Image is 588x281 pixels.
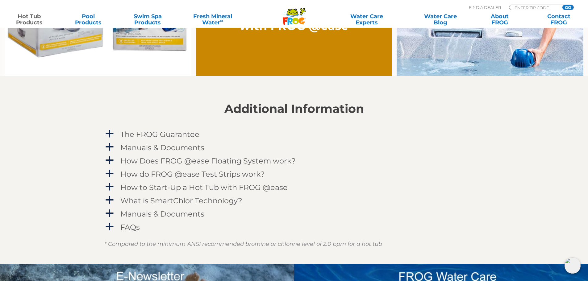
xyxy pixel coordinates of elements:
a: Swim SpaProducts [125,13,171,26]
input: Zip Code Form [514,5,556,10]
span: a [105,182,114,192]
a: Hot TubProducts [6,13,52,26]
span: a [105,209,114,218]
h4: Manuals & Documents [120,143,204,152]
h4: How to Start-Up a Hot Tub with FROG @ease [120,183,288,192]
a: a Manuals & Documents [104,142,484,153]
a: a How to Start-Up a Hot Tub with FROG @ease [104,182,484,193]
span: a [105,129,114,138]
h4: FAQs [120,223,140,231]
h4: What is SmartChlor Technology? [120,196,242,205]
span: a [105,196,114,205]
span: a [105,169,114,178]
sup: ∞ [220,18,223,23]
a: a How Does FROG @ease Floating System work? [104,155,484,167]
a: ContactFROG [536,13,582,26]
a: AboutFROG [477,13,523,26]
h4: Manuals & Documents [120,210,204,218]
a: a The FROG Guarantee [104,129,484,140]
input: GO [562,5,573,10]
h2: Additional Information [104,102,484,116]
h4: The FROG Guarantee [120,130,199,138]
a: Fresh MineralWater∞ [184,13,241,26]
a: a FAQs [104,221,484,233]
a: PoolProducts [65,13,111,26]
span: a [105,143,114,152]
span: a [105,156,114,165]
a: a How do FROG @ease Test Strips work? [104,168,484,180]
span: a [105,222,114,231]
em: * Compared to the minimum ANSI recommended bromine or chlorine level of 2.0 ppm for a hot tub [104,241,382,247]
h4: How Does FROG @ease Floating System work? [120,157,296,165]
a: Water CareExperts [329,13,404,26]
p: Find A Dealer [469,5,501,10]
a: a What is SmartChlor Technology? [104,195,484,206]
img: openIcon [565,258,581,274]
h4: How do FROG @ease Test Strips work? [120,170,265,178]
a: a Manuals & Documents [104,208,484,220]
a: Water CareBlog [417,13,463,26]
